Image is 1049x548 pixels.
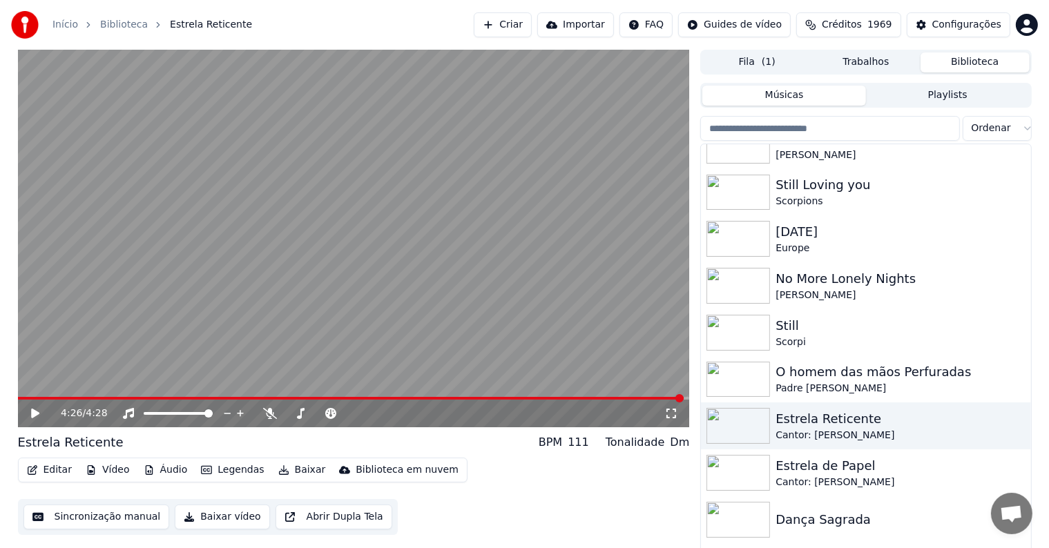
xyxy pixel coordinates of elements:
[273,460,331,480] button: Baixar
[702,86,866,106] button: Músicas
[776,195,1025,208] div: Scorpions
[907,12,1010,37] button: Configurações
[776,476,1025,489] div: Cantor: [PERSON_NAME]
[776,316,1025,335] div: Still
[776,456,1025,476] div: Estrela de Papel
[276,505,392,529] button: Abrir Dupla Tela
[866,86,1030,106] button: Playlists
[776,510,1011,529] div: Dança Sagrada
[762,55,776,69] span: ( 1 )
[61,407,94,420] div: /
[86,407,107,420] span: 4:28
[18,433,124,452] div: Estrela Reticente
[678,12,791,37] button: Guides de vídeo
[61,407,82,420] span: 4:26
[921,52,1030,72] button: Biblioteca
[867,18,892,32] span: 1969
[776,148,1025,162] div: [PERSON_NAME]
[80,460,135,480] button: Vídeo
[776,242,1025,255] div: Europe
[52,18,252,32] nav: breadcrumb
[822,18,862,32] span: Créditos
[619,12,673,37] button: FAQ
[776,288,1025,302] div: [PERSON_NAME]
[100,18,148,32] a: Biblioteca
[21,460,77,480] button: Editar
[539,434,562,451] div: BPM
[606,434,665,451] div: Tonalidade
[776,335,1025,349] div: Scorpi
[702,52,811,72] button: Fila
[170,18,252,32] span: Estrela Reticente
[175,505,269,529] button: Baixar vídeo
[776,382,1025,395] div: Padre [PERSON_NAME]
[23,505,170,529] button: Sincronização manual
[776,222,1025,242] div: [DATE]
[670,434,689,451] div: Dm
[991,493,1032,534] div: Bate-papo aberto
[972,121,1011,135] span: Ordenar
[138,460,193,480] button: Áudio
[474,12,532,37] button: Criar
[932,18,1001,32] div: Configurações
[776,269,1025,288] div: No More Lonely Nights
[568,434,589,451] div: 111
[776,175,1025,195] div: Still Loving you
[776,362,1025,382] div: O homem das mãos Perfuradas
[796,12,901,37] button: Créditos1969
[356,463,459,477] div: Biblioteca em nuvem
[11,11,39,39] img: youka
[52,18,78,32] a: Início
[776,429,1025,442] div: Cantor: [PERSON_NAME]
[776,409,1025,429] div: Estrela Reticente
[195,460,269,480] button: Legendas
[537,12,614,37] button: Importar
[811,52,921,72] button: Trabalhos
